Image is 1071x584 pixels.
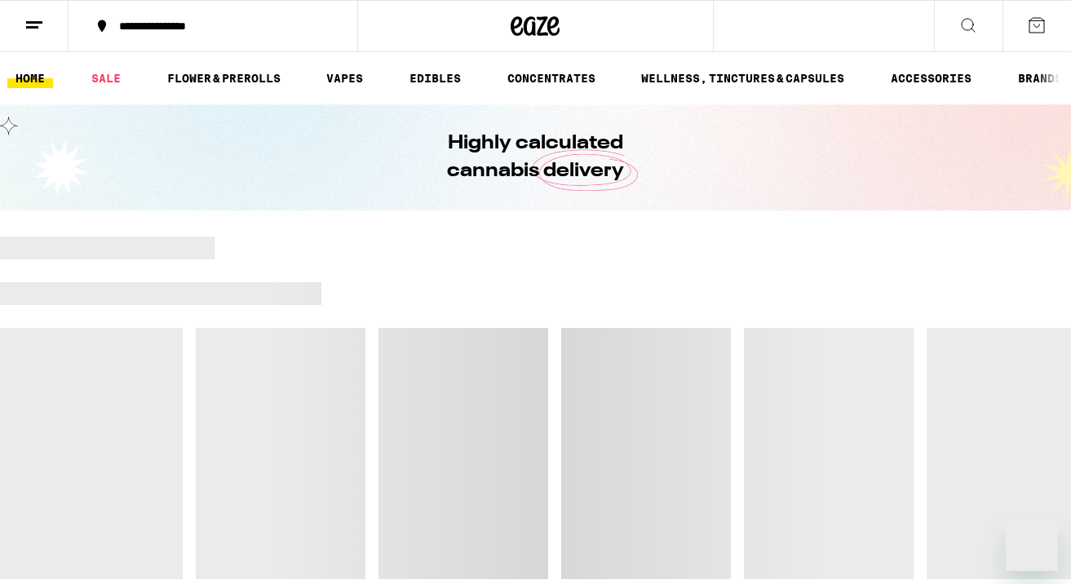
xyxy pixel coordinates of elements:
[499,69,604,88] a: CONCENTRATES
[1010,69,1070,88] a: BRANDS
[159,69,289,88] a: FLOWER & PREROLLS
[883,69,980,88] a: ACCESSORIES
[7,69,53,88] a: HOME
[401,130,670,185] h1: Highly calculated cannabis delivery
[318,69,371,88] a: VAPES
[1006,519,1058,571] iframe: Button to launch messaging window
[633,69,852,88] a: WELLNESS, TINCTURES & CAPSULES
[83,69,129,88] a: SALE
[401,69,469,88] a: EDIBLES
